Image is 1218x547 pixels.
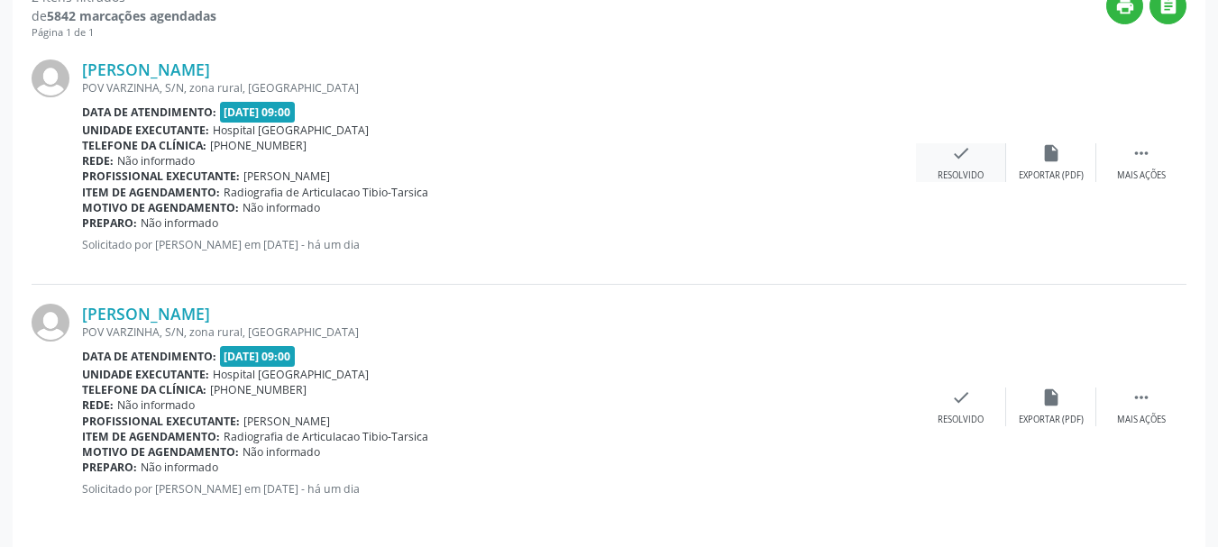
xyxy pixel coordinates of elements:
[82,237,916,252] p: Solicitado por [PERSON_NAME] em [DATE] - há um dia
[1131,143,1151,163] i: 
[210,382,307,397] span: [PHONE_NUMBER]
[32,25,216,41] div: Página 1 de 1
[243,414,330,429] span: [PERSON_NAME]
[47,7,216,24] strong: 5842 marcações agendadas
[213,367,369,382] span: Hospital [GEOGRAPHIC_DATA]
[1019,414,1084,426] div: Exportar (PDF)
[82,169,240,184] b: Profissional executante:
[82,138,206,153] b: Telefone da clínica:
[1019,169,1084,182] div: Exportar (PDF)
[224,429,428,444] span: Radiografia de Articulacao Tibio-Tarsica
[82,481,916,497] p: Solicitado por [PERSON_NAME] em [DATE] - há um dia
[82,444,239,460] b: Motivo de agendamento:
[220,346,296,367] span: [DATE] 09:00
[938,414,984,426] div: Resolvido
[938,169,984,182] div: Resolvido
[1041,387,1061,407] i: insert_drive_file
[1041,143,1061,163] i: insert_drive_file
[141,460,218,475] span: Não informado
[82,80,916,96] div: POV VARZINHA, S/N, zona rural, [GEOGRAPHIC_DATA]
[224,185,428,200] span: Radiografia de Articulacao Tibio-Tarsica
[220,102,296,123] span: [DATE] 09:00
[82,185,220,200] b: Item de agendamento:
[1117,169,1166,182] div: Mais ações
[82,153,114,169] b: Rede:
[82,324,916,340] div: POV VARZINHA, S/N, zona rural, [GEOGRAPHIC_DATA]
[82,429,220,444] b: Item de agendamento:
[210,138,307,153] span: [PHONE_NUMBER]
[213,123,369,138] span: Hospital [GEOGRAPHIC_DATA]
[82,123,209,138] b: Unidade executante:
[82,460,137,475] b: Preparo:
[117,153,195,169] span: Não informado
[243,169,330,184] span: [PERSON_NAME]
[82,414,240,429] b: Profissional executante:
[82,367,209,382] b: Unidade executante:
[82,349,216,364] b: Data de atendimento:
[951,387,971,407] i: check
[243,444,320,460] span: Não informado
[1117,414,1166,426] div: Mais ações
[82,200,239,215] b: Motivo de agendamento:
[32,304,69,342] img: img
[32,59,69,97] img: img
[82,59,210,79] a: [PERSON_NAME]
[82,215,137,231] b: Preparo:
[82,304,210,324] a: [PERSON_NAME]
[82,105,216,120] b: Data de atendimento:
[1131,387,1151,407] i: 
[117,397,195,413] span: Não informado
[243,200,320,215] span: Não informado
[82,397,114,413] b: Rede:
[951,143,971,163] i: check
[32,6,216,25] div: de
[82,382,206,397] b: Telefone da clínica:
[141,215,218,231] span: Não informado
